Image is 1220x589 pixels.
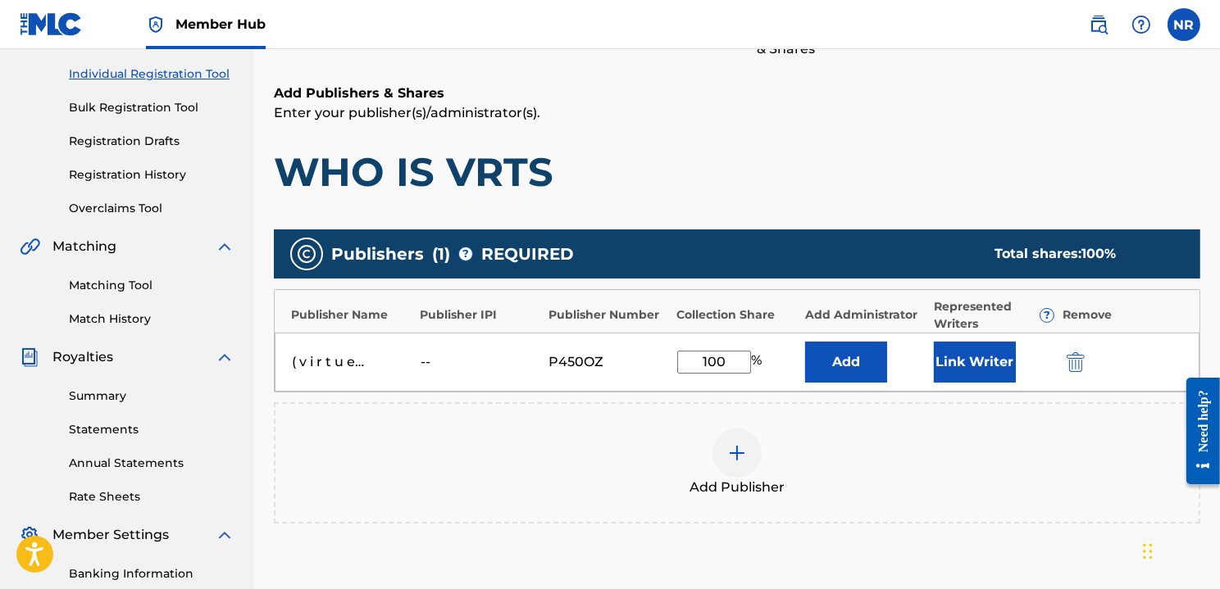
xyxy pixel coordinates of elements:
iframe: Chat Widget [1138,510,1220,589]
a: Overclaims Tool [69,200,234,217]
span: Matching [52,237,116,256]
img: Royalties [20,347,39,367]
h1: WHO IS VRTS [274,147,1200,197]
div: Publisher IPI [420,306,540,324]
div: Collection Share [677,306,798,324]
h6: Add Publishers & Shares [274,84,1200,103]
a: Statements [69,421,234,438]
img: Member Settings [20,525,39,545]
div: Help [1125,8,1158,41]
img: Top Rightsholder [146,15,166,34]
div: Add Administrator [805,306,926,324]
a: Summary [69,387,234,405]
img: publishers [297,244,316,264]
img: MLC Logo [20,12,83,36]
span: Member Hub [175,15,266,34]
span: ( 1 ) [432,242,450,266]
a: Individual Registration Tool [69,66,234,83]
a: Banking Information [69,565,234,582]
button: Link Writer [934,342,1016,383]
a: Rate Sheets [69,488,234,505]
a: Registration Drafts [69,133,234,150]
img: Matching [20,237,40,256]
a: Registration History [69,166,234,183]
span: Royalties [52,347,113,367]
p: Enter your publisher(s)/administrator(s). [274,103,1200,123]
div: Drag [1143,527,1153,576]
a: Public Search [1082,8,1115,41]
img: help [1131,15,1151,34]
a: Annual Statements [69,455,234,472]
span: 100 % [1081,246,1116,261]
div: Remove [1063,306,1183,324]
img: expand [215,237,234,256]
button: Add [805,342,887,383]
span: REQUIRED [481,242,574,266]
a: Bulk Registration Tool [69,99,234,116]
img: add [727,443,747,463]
img: search [1089,15,1108,34]
span: ? [459,247,472,261]
span: Publishers [331,242,424,266]
span: Member Settings [52,525,169,545]
div: Total shares: [995,244,1168,264]
a: Match History [69,310,234,328]
div: Publisher Name [291,306,412,324]
span: % [751,351,766,374]
div: User Menu [1168,8,1200,41]
div: Represented Writers [934,298,1054,333]
a: Matching Tool [69,277,234,294]
iframe: Resource Center [1174,365,1220,497]
img: 12a2ab48e56ec057fbd8.svg [1067,352,1085,372]
span: ? [1040,309,1054,322]
span: Add Publisher [690,478,785,497]
div: Publisher Number [549,306,669,324]
img: expand [215,347,234,367]
img: expand [215,525,234,545]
